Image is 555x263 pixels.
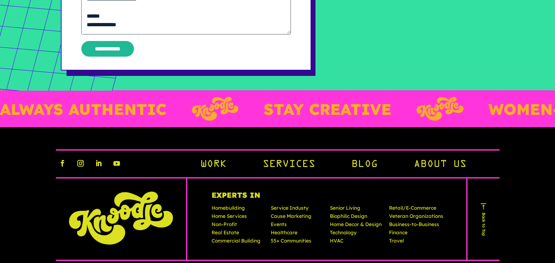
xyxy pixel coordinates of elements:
em: Submit [120,204,149,215]
p: Travel [389,238,443,247]
img: Layer_3 [415,97,461,121]
a: Back to Top [479,202,488,236]
img: salesiqlogo_leal7QplfZFryJ6FIlVepeu7OftD7mt8q6exU6-34PB8prfIgodN67KcxXM9Y7JQ_.png [57,167,62,172]
p: 55+ Communities [271,238,325,247]
a: instagram [74,157,87,170]
p: Business-to-Business [389,222,443,230]
h4: Experts In [212,192,443,206]
div: Minimize live chat window [135,4,154,24]
div: Leave a message [43,46,138,57]
p: Senior Living [330,206,384,214]
p: Healthcare [271,230,325,238]
img: knoodle-logo-chartreuse [69,192,173,245]
p: STAY CREATIVE [262,101,389,117]
p: Service Industy [271,206,325,214]
a: Blog [351,158,378,172]
img: arr.png [479,202,488,210]
p: Technology [330,230,384,238]
p: Home Services [212,214,266,222]
a: About Us [414,158,466,172]
p: Events [271,222,325,230]
span: We are offline. Please leave us a message. [17,79,143,162]
a: Services [263,158,315,172]
em: Driven by SalesIQ [64,167,104,172]
p: Retail/E-Commerce [389,206,443,214]
p: Veteran Organizations [389,214,443,222]
img: Layer_3 [190,97,236,121]
a: linkedin [92,157,105,170]
img: logo_Zg8I0qSkbAqR2WFHt3p6CTuqpyXMFPubPcD2OT02zFN43Cy9FUNNG3NEPhM_Q1qe_.png [14,49,35,54]
a: facebook [56,157,69,170]
p: Real Estate [212,230,266,238]
a: youtube [110,157,123,170]
p: HVAC [330,238,384,247]
p: Commercial Building [212,238,266,247]
textarea: Type your message and click 'Submit' [4,176,157,204]
p: Homebuilding [212,206,266,214]
p: Biophilic Design [330,214,384,222]
p: Home Decor & Design [330,222,384,230]
p: Non-Profit [212,222,266,230]
p: Finance [389,230,443,238]
a: Work [200,158,226,172]
p: Cause Marketing [271,214,325,222]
